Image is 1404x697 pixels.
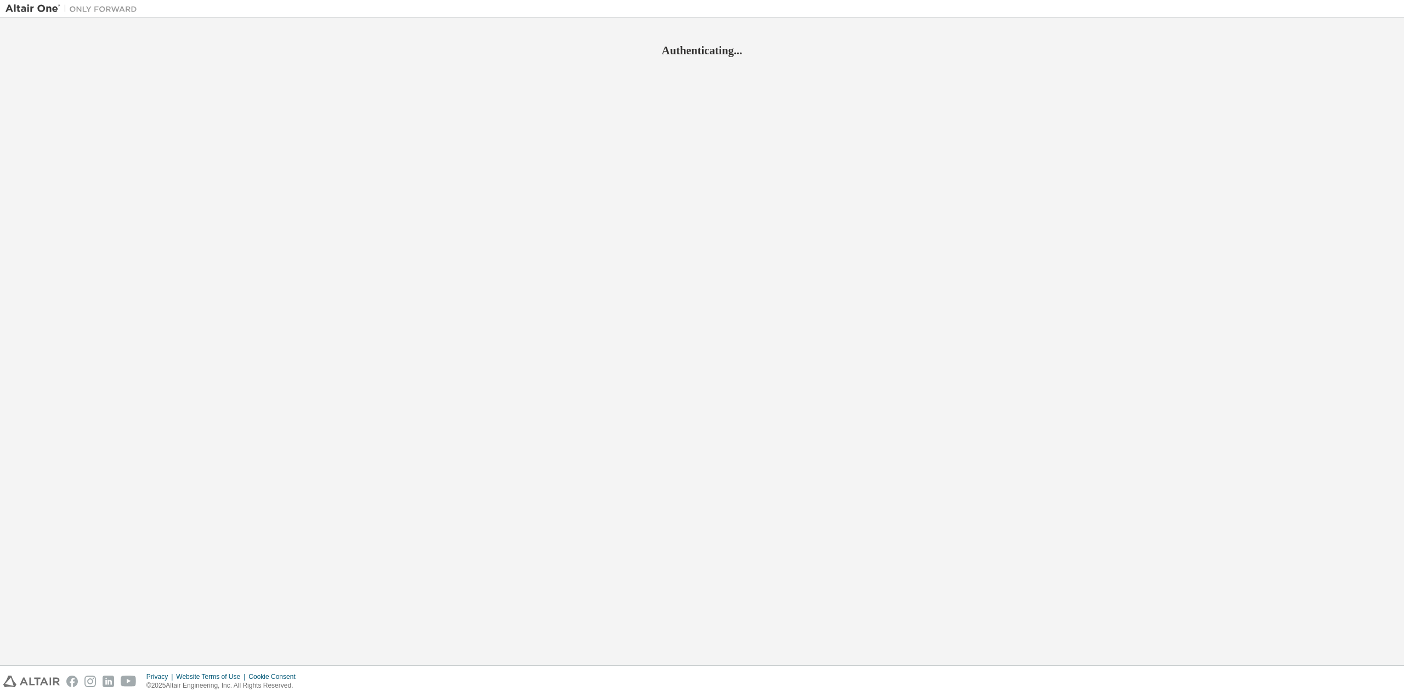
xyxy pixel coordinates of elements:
[3,676,60,687] img: altair_logo.svg
[5,3,143,14] img: Altair One
[248,672,302,681] div: Cookie Consent
[121,676,137,687] img: youtube.svg
[146,681,302,690] p: © 2025 Altair Engineering, Inc. All Rights Reserved.
[66,676,78,687] img: facebook.svg
[103,676,114,687] img: linkedin.svg
[84,676,96,687] img: instagram.svg
[5,43,1399,58] h2: Authenticating...
[146,672,176,681] div: Privacy
[176,672,248,681] div: Website Terms of Use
